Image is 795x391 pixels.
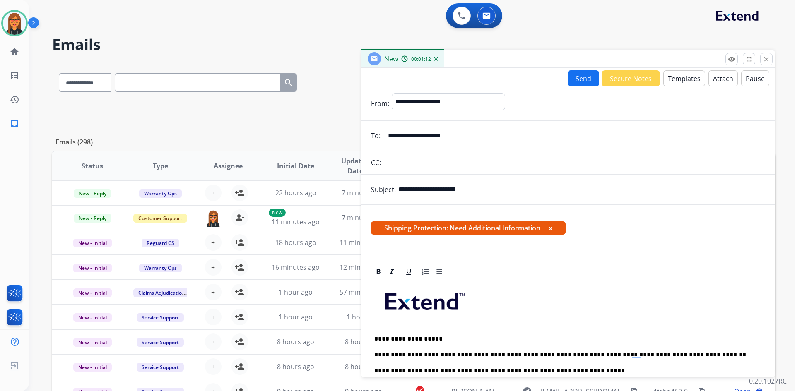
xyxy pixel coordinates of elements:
span: Updated Date [337,156,374,176]
span: New - Initial [73,313,112,322]
h2: Emails [52,36,775,53]
span: New - Initial [73,288,112,297]
span: Claims Adjudication [133,288,190,297]
span: 8 hours ago [345,337,382,346]
span: 57 minutes ago [340,288,388,297]
span: New [384,54,398,63]
span: 1 hour ago [279,288,313,297]
mat-icon: person_add [235,188,245,198]
span: Assignee [214,161,243,171]
span: Warranty Ops [139,189,182,198]
button: Send [568,70,599,86]
div: Bold [372,266,385,278]
p: New [269,209,286,217]
span: 8 hours ago [277,337,314,346]
span: 18 hours ago [275,238,316,247]
span: 11 minutes ago [272,217,320,226]
button: Templates [663,70,705,86]
span: New - Reply [74,189,111,198]
mat-icon: fullscreen [745,55,753,63]
span: 00:01:12 [411,56,431,62]
span: 11 minutes ago [340,238,388,247]
span: Service Support [137,338,184,347]
span: Shipping Protection: Need Additional Information [371,221,566,235]
span: + [211,188,215,198]
span: Customer Support [133,214,187,223]
div: Underline [402,266,415,278]
button: + [205,358,222,375]
mat-icon: person_add [235,312,245,322]
span: 1 hour ago [347,312,381,321]
span: Status [82,161,103,171]
span: Service Support [137,313,184,322]
mat-icon: list_alt [10,71,19,81]
mat-icon: person_add [235,262,245,272]
button: Pause [741,70,769,86]
mat-icon: person_remove [235,213,245,223]
div: Ordered List [419,266,432,278]
p: 0.20.1027RC [749,376,787,386]
span: New - Initial [73,363,112,372]
span: Service Support [137,363,184,372]
button: + [205,234,222,251]
mat-icon: inbox [10,119,19,129]
p: To: [371,131,381,141]
button: + [205,259,222,276]
span: Reguard CS [142,239,179,247]
span: 8 hours ago [345,362,382,371]
mat-icon: person_add [235,237,245,247]
span: + [211,287,215,297]
button: Secure Notes [602,70,660,86]
span: New - Initial [73,338,112,347]
mat-icon: search [284,78,294,88]
span: New - Initial [73,239,112,247]
mat-icon: history [10,95,19,105]
span: + [211,362,215,372]
span: + [211,237,215,247]
p: Subject: [371,185,396,194]
img: agent-avatar [205,209,222,227]
span: New - Reply [74,214,111,223]
button: + [205,284,222,300]
span: 7 minutes ago [342,188,386,197]
mat-icon: person_add [235,362,245,372]
mat-icon: home [10,47,19,57]
span: + [211,312,215,322]
span: 7 minutes ago [342,213,386,222]
button: + [205,333,222,350]
span: 1 hour ago [279,312,313,321]
img: avatar [3,12,26,35]
mat-icon: person_add [235,337,245,347]
button: + [205,309,222,325]
span: 8 hours ago [277,362,314,371]
mat-icon: person_add [235,287,245,297]
div: Italic [385,266,398,278]
span: New - Initial [73,264,112,272]
span: Initial Date [277,161,314,171]
span: + [211,337,215,347]
span: 16 minutes ago [272,263,320,272]
button: + [205,185,222,201]
button: Attach [708,70,738,86]
mat-icon: close [763,55,770,63]
span: + [211,262,215,272]
p: Emails (298) [52,137,96,147]
div: Bullet List [433,266,445,278]
mat-icon: remove_red_eye [728,55,735,63]
p: From: [371,98,389,108]
button: x [549,223,552,233]
span: Type [153,161,168,171]
p: CC: [371,158,381,168]
span: 12 minutes ago [340,263,388,272]
span: Warranty Ops [139,264,182,272]
span: 22 hours ago [275,188,316,197]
